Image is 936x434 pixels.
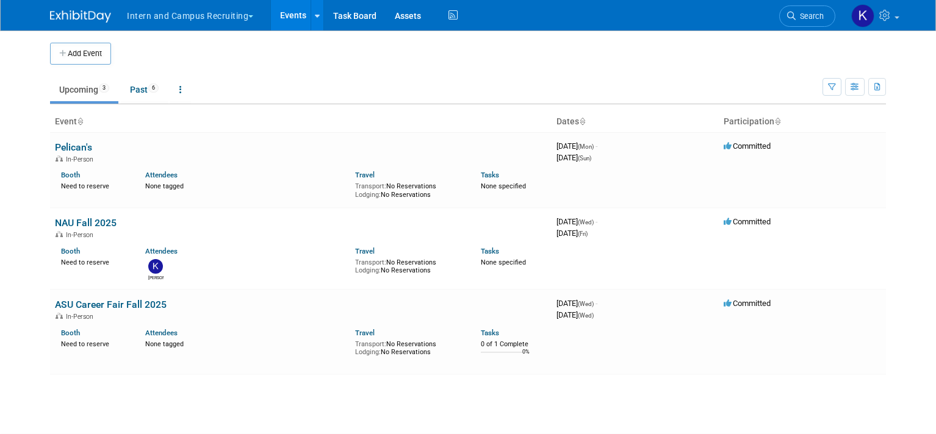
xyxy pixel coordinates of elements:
a: Tasks [481,247,499,255]
span: (Mon) [578,143,594,150]
a: Travel [355,171,375,179]
span: Committed [724,299,771,308]
a: Attendees [145,247,178,255]
span: Lodging: [355,348,381,356]
span: [DATE] [556,217,597,226]
span: In-Person [66,155,97,163]
a: Sort by Start Date [579,116,585,126]
span: (Wed) [578,219,594,226]
span: - [596,141,597,151]
a: Upcoming3 [50,78,118,101]
a: Search [779,5,835,27]
span: (Fri) [578,230,588,237]
span: (Wed) [578,312,594,319]
a: Tasks [481,171,499,179]
span: [DATE] [556,299,597,308]
div: Need to reserve [61,180,127,191]
span: In-Person [66,313,97,321]
div: No Reservations No Reservations [355,256,463,275]
a: Tasks [481,329,499,337]
a: Attendees [145,329,178,337]
a: ASU Career Fair Fall 2025 [55,299,167,310]
span: [DATE] [556,153,591,162]
a: Booth [61,171,80,179]
button: Add Event [50,43,111,65]
div: None tagged [145,338,346,349]
span: Transport: [355,182,386,190]
span: [DATE] [556,310,594,319]
span: Committed [724,141,771,151]
a: Pelican's [55,141,92,153]
th: Participation [719,112,886,132]
a: Travel [355,329,375,337]
th: Event [50,112,552,132]
div: Need to reserve [61,256,127,267]
span: Lodging: [355,191,381,199]
a: Sort by Participation Type [774,116,780,126]
img: In-Person Event [56,313,63,319]
span: [DATE] [556,229,588,238]
td: 0% [522,349,530,365]
div: No Reservations No Reservations [355,338,463,357]
span: In-Person [66,231,97,239]
span: (Wed) [578,301,594,307]
a: NAU Fall 2025 [55,217,117,229]
span: Transport: [355,258,386,266]
a: Booth [61,329,80,337]
img: In-Person Event [56,155,63,162]
span: (Sun) [578,155,591,162]
img: Kathryn Nejdl [851,4,874,27]
a: Travel [355,247,375,255]
div: Kathryn Nejdl [148,274,164,281]
span: - [596,217,597,226]
div: Need to reserve [61,338,127,349]
span: Lodging: [355,266,381,274]
span: None specified [481,258,526,266]
a: Attendees [145,171,178,179]
div: No Reservations No Reservations [355,180,463,199]
a: Past6 [121,78,168,101]
a: Sort by Event Name [77,116,83,126]
span: Transport: [355,340,386,348]
th: Dates [552,112,719,132]
img: ExhibitDay [50,10,111,23]
a: Booth [61,247,80,255]
span: - [596,299,597,308]
span: 6 [148,84,159,93]
span: 3 [99,84,109,93]
img: Kathryn Nejdl [148,259,163,274]
img: In-Person Event [56,231,63,237]
span: Search [796,12,824,21]
span: [DATE] [556,141,597,151]
span: None specified [481,182,526,190]
div: None tagged [145,180,346,191]
span: Committed [724,217,771,226]
div: 0 of 1 Complete [481,340,547,349]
